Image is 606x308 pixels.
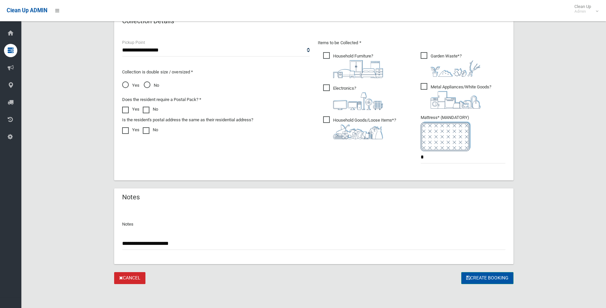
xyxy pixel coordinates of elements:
img: e7408bece873d2c1783593a074e5cb2f.png [421,122,471,151]
span: Garden Waste* [421,52,481,77]
span: Household Goods/Loose Items* [323,116,396,139]
img: aa9efdbe659d29b613fca23ba79d85cb.png [333,60,383,78]
label: No [143,126,158,134]
i: ? [333,53,383,78]
label: Is the resident's postal address the same as their residential address? [122,116,253,124]
i: ? [333,118,396,139]
span: Clean Up [571,4,598,14]
label: Yes [122,126,139,134]
p: Items to be Collected * [318,39,505,47]
span: Mattress* (MANDATORY) [421,115,505,151]
i: ? [431,53,481,77]
span: No [144,81,159,89]
small: Admin [574,9,591,14]
span: Yes [122,81,139,89]
span: Clean Up ADMIN [7,7,47,14]
label: Yes [122,105,139,113]
img: b13cc3517677393f34c0a387616ef184.png [333,124,383,139]
img: 4fd8a5c772b2c999c83690221e5242e0.png [431,60,481,77]
p: Notes [122,220,505,228]
button: Create Booking [461,272,513,284]
p: Collection is double size / oversized * [122,68,310,76]
span: Electronics [323,84,383,110]
a: Cancel [114,272,145,284]
label: No [143,105,158,113]
span: Household Furniture [323,52,383,78]
span: Metal Appliances/White Goods [421,83,491,109]
i: ? [333,86,383,110]
header: Notes [114,191,148,204]
img: 394712a680b73dbc3d2a6a3a7ffe5a07.png [333,92,383,110]
img: 36c1b0289cb1767239cdd3de9e694f19.png [431,91,481,109]
label: Does the resident require a Postal Pack? * [122,96,201,104]
i: ? [431,84,491,109]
